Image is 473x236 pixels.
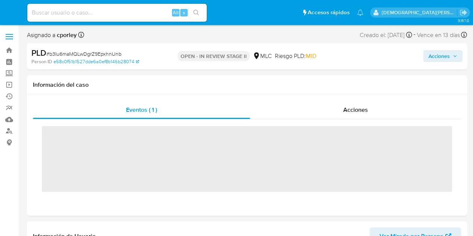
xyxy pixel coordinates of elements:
[55,31,77,39] b: cporley
[360,30,412,40] div: Creado el: [DATE]
[31,47,46,59] b: PLD
[46,50,122,58] span: # b3Iu6maMQLwDgrZ9EpxhnUnb
[53,58,139,65] a: e58c0f51b1527dde6a0ef8b146b28074
[183,9,185,16] span: s
[429,50,450,62] span: Acciones
[173,9,179,16] span: Alt
[308,9,350,16] span: Accesos rápidos
[42,126,452,192] span: ‌
[423,50,463,62] button: Acciones
[382,9,457,16] p: cristian.porley@mercadolibre.com
[417,31,460,39] span: Vence en 13 días
[31,58,52,65] b: Person ID
[126,105,157,114] span: Eventos ( 1 )
[460,9,467,16] a: Salir
[343,105,368,114] span: Acciones
[253,52,272,60] div: MLC
[275,52,316,60] span: Riesgo PLD:
[188,7,204,18] button: search-icon
[414,30,415,40] span: -
[27,31,77,39] span: Asignado a
[33,81,461,89] h1: Información del caso
[357,9,363,16] a: Notificaciones
[178,51,250,61] p: OPEN - IN REVIEW STAGE II
[27,8,207,18] input: Buscar usuario o caso...
[306,52,316,60] span: MID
